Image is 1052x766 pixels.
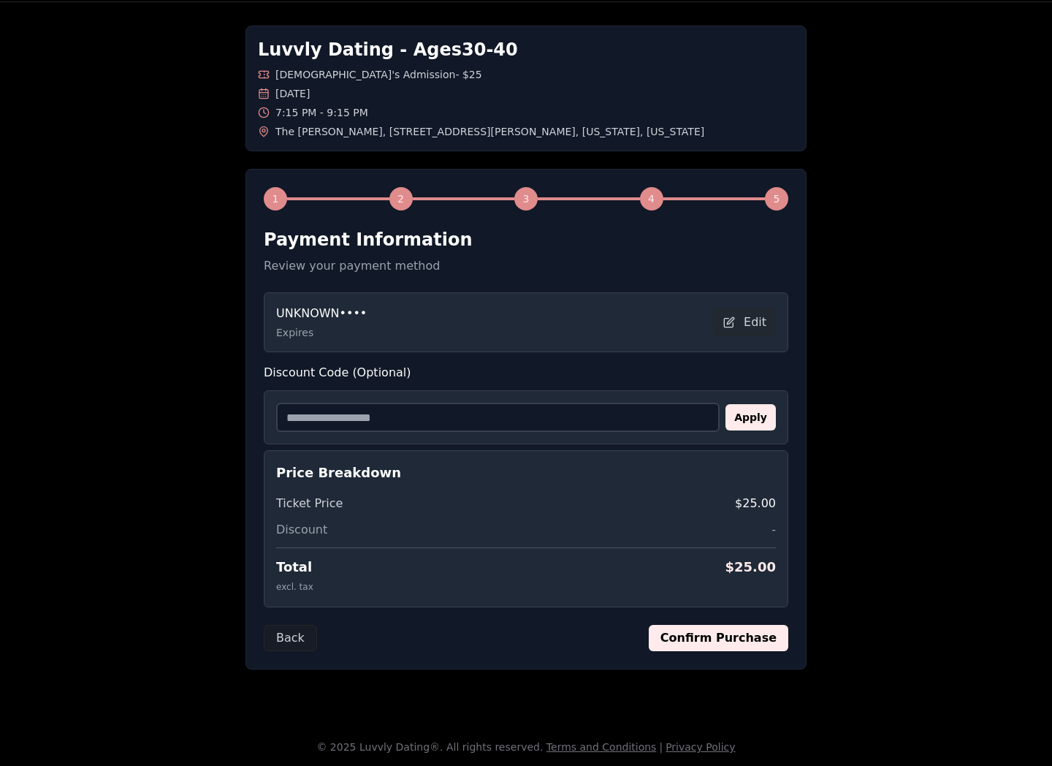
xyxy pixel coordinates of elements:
h2: Payment Information [264,228,788,251]
span: $ 25.00 [725,557,776,577]
span: The [PERSON_NAME] , [STREET_ADDRESS][PERSON_NAME] , [US_STATE] , [US_STATE] [275,124,704,139]
span: UNKNOWN •••• [276,305,367,322]
p: Expires [276,325,367,340]
button: Confirm Purchase [649,625,788,651]
span: [DATE] [275,86,310,101]
span: - [771,521,776,539]
span: | [659,741,663,753]
span: Ticket Price [276,495,343,512]
h1: Luvvly Dating - Ages 30 - 40 [258,38,794,61]
span: Discount [276,521,327,539]
span: excl. tax [276,582,313,592]
a: Terms and Conditions [546,741,657,753]
p: Review your payment method [264,257,788,275]
a: Privacy Policy [666,741,735,753]
span: Total [276,557,312,577]
span: $25.00 [735,495,776,512]
div: 1 [264,187,287,211]
span: [DEMOGRAPHIC_DATA]'s Admission - $25 [275,67,482,82]
button: Apply [725,404,776,431]
div: 2 [389,187,413,211]
button: Edit [714,309,776,335]
span: 7:15 PM - 9:15 PM [275,105,368,120]
div: 4 [640,187,663,211]
div: 5 [765,187,788,211]
button: Back [264,625,317,651]
label: Discount Code (Optional) [264,364,788,382]
h4: Price Breakdown [276,463,776,483]
div: 3 [514,187,538,211]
